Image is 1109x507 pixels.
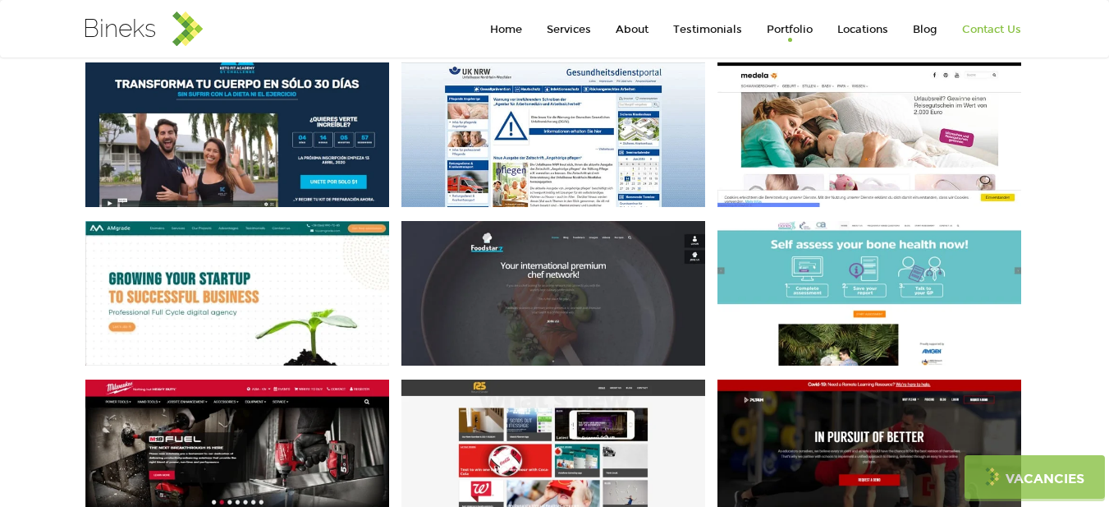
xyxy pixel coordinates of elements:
a: Bineks [75,3,211,44]
img: link_to_vacancies [985,468,1001,486]
a: Portfolio [754,13,825,46]
a: Testimonials [661,13,754,46]
span: Vacancies [1006,470,1084,489]
a: Blog [900,13,950,46]
img: Bineks [172,12,203,46]
span: Bineks [83,14,156,43]
a: Contact Us [950,13,1033,46]
a: Vacancies [965,455,1105,499]
a: Services [534,13,603,46]
a: Home [478,13,534,46]
a: Locations [825,13,900,46]
a: About [603,13,661,46]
